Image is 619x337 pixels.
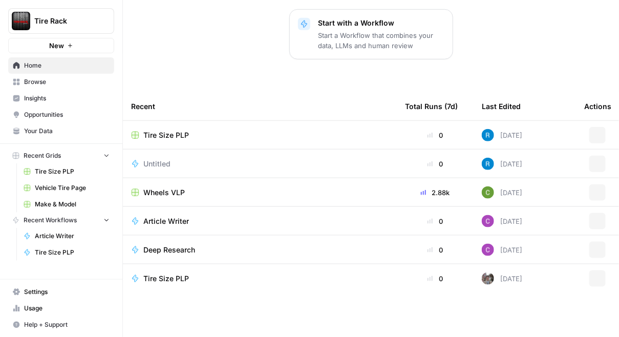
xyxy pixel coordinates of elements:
span: Home [24,61,110,70]
span: Your Data [24,127,110,136]
a: Insights [8,90,114,107]
div: 2.88k [405,187,465,198]
span: Tire Rack [34,16,96,26]
img: luj36oym5k2n1kjpnpxn8ikwxuhv [482,244,494,256]
div: Last Edited [482,92,521,120]
span: Untitled [143,159,170,169]
div: [DATE] [482,272,522,285]
button: Recent Workflows [8,213,114,228]
img: vbmes7nfqrxs4crfh1qto9v437jr [482,186,494,199]
span: New [49,40,64,51]
button: Help + Support [8,317,114,333]
span: Usage [24,304,110,313]
a: Tire Size PLP [131,130,389,140]
a: Your Data [8,123,114,139]
span: Opportunities [24,110,110,119]
img: a2mlt6f1nb2jhzcjxsuraj5rj4vi [482,272,494,285]
span: Deep Research [143,245,195,255]
span: Tire Size PLP [143,130,189,140]
button: Start with a WorkflowStart a Workflow that combines your data, LLMs and human review [289,9,453,59]
div: 0 [405,245,465,255]
a: Deep Research [131,245,389,255]
div: 0 [405,273,465,284]
img: Tire Rack Logo [12,12,30,30]
div: [DATE] [482,215,522,227]
a: Home [8,57,114,74]
div: 0 [405,130,465,140]
span: Insights [24,94,110,103]
span: Recent Grids [24,151,61,160]
img: d22iu3035mprmqybzn9flh0kxmu4 [482,158,494,170]
span: Make & Model [35,200,110,209]
p: Start a Workflow that combines your data, LLMs and human review [318,30,444,51]
a: Opportunities [8,107,114,123]
span: Article Writer [35,231,110,241]
a: Untitled [131,159,389,169]
div: Total Runs (7d) [405,92,458,120]
img: d22iu3035mprmqybzn9flh0kxmu4 [482,129,494,141]
a: Make & Model [19,196,114,213]
a: Tire Size PLP [131,273,389,284]
a: Settings [8,284,114,300]
p: Start with a Workflow [318,18,444,28]
a: Tire Size PLP [19,163,114,180]
a: Browse [8,74,114,90]
span: Wheels VLP [143,187,185,198]
span: Settings [24,287,110,297]
a: Vehicle Tire Page [19,180,114,196]
button: Workspace: Tire Rack [8,8,114,34]
span: Help + Support [24,320,110,329]
span: Vehicle Tire Page [35,183,110,193]
div: [DATE] [482,186,522,199]
span: Browse [24,77,110,87]
div: Actions [584,92,611,120]
a: Article Writer [131,216,389,226]
div: Recent [131,92,389,120]
img: luj36oym5k2n1kjpnpxn8ikwxuhv [482,215,494,227]
span: Recent Workflows [24,216,77,225]
span: Tire Size PLP [35,248,110,257]
div: [DATE] [482,158,522,170]
button: New [8,38,114,53]
a: Tire Size PLP [19,244,114,261]
div: 0 [405,216,465,226]
div: [DATE] [482,244,522,256]
a: Usage [8,300,114,317]
span: Tire Size PLP [35,167,110,176]
a: Article Writer [19,228,114,244]
button: Recent Grids [8,148,114,163]
a: Wheels VLP [131,187,389,198]
span: Tire Size PLP [143,273,189,284]
span: Article Writer [143,216,189,226]
div: 0 [405,159,465,169]
div: [DATE] [482,129,522,141]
